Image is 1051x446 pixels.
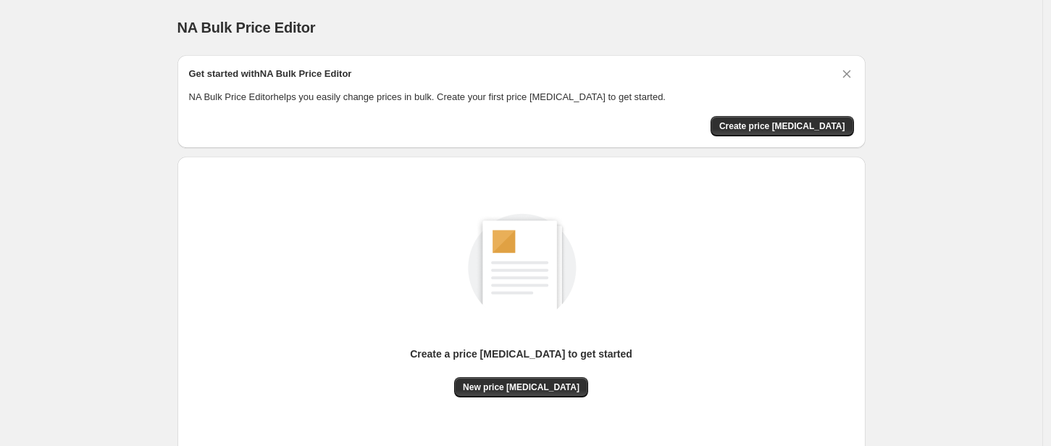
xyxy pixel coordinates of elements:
[454,377,588,397] button: New price [MEDICAL_DATA]
[410,347,632,361] p: Create a price [MEDICAL_DATA] to get started
[711,116,854,136] button: Create price change job
[189,90,854,104] p: NA Bulk Price Editor helps you easily change prices in bulk. Create your first price [MEDICAL_DAT...
[719,120,845,132] span: Create price [MEDICAL_DATA]
[463,381,579,393] span: New price [MEDICAL_DATA]
[839,67,854,81] button: Dismiss card
[189,67,352,81] h2: Get started with NA Bulk Price Editor
[177,20,316,36] span: NA Bulk Price Editor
